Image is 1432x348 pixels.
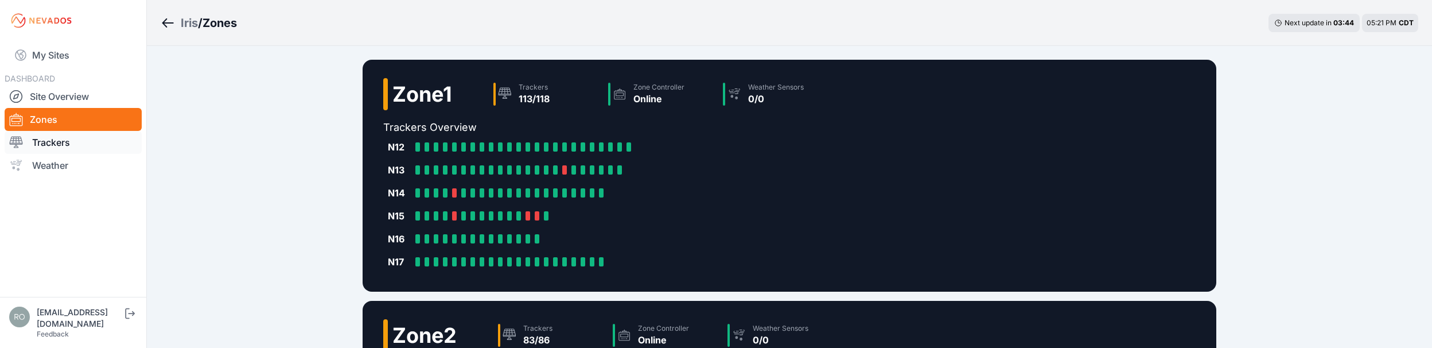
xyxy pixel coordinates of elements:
[37,330,69,338] a: Feedback
[1367,18,1396,27] span: 05:21 PM
[9,11,73,30] img: Nevados
[203,15,237,31] h3: Zones
[388,186,411,200] div: N14
[718,78,833,110] a: Weather Sensors0/0
[638,324,689,333] div: Zone Controller
[489,78,604,110] a: Trackers113/118
[5,85,142,108] a: Site Overview
[388,255,411,269] div: N17
[392,324,457,347] h2: Zone 2
[523,333,552,347] div: 83/86
[748,83,804,92] div: Weather Sensors
[9,307,30,327] img: rono@prim.com
[161,8,237,38] nav: Breadcrumb
[181,15,198,31] a: Iris
[37,307,123,330] div: [EMAIL_ADDRESS][DOMAIN_NAME]
[388,232,411,246] div: N16
[1399,18,1414,27] span: CDT
[638,333,689,347] div: Online
[388,140,411,154] div: N12
[383,119,833,136] h2: Trackers Overview
[388,209,411,223] div: N15
[1285,18,1332,27] span: Next update in
[198,15,203,31] span: /
[5,108,142,131] a: Zones
[523,324,552,333] div: Trackers
[388,163,411,177] div: N13
[5,41,142,69] a: My Sites
[1333,18,1354,28] div: 03 : 44
[392,83,452,106] h2: Zone 1
[519,92,550,106] div: 113/118
[519,83,550,92] div: Trackers
[753,333,808,347] div: 0/0
[633,83,684,92] div: Zone Controller
[5,154,142,177] a: Weather
[5,131,142,154] a: Trackers
[748,92,804,106] div: 0/0
[753,324,808,333] div: Weather Sensors
[5,74,55,83] span: DASHBOARD
[633,92,684,106] div: Online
